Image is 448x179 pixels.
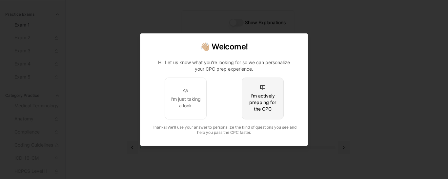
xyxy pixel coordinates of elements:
[247,93,278,112] div: I'm actively prepping for the CPC
[153,59,295,72] p: Hi! Let us know what you're looking for so we can personalize your CPC prep experience.
[165,78,207,119] button: I'm just taking a look
[242,78,284,119] button: I'm actively prepping for the CPC
[152,125,296,135] span: Thanks! We'll use your answer to personalize the kind of questions you see and help you pass the ...
[148,42,300,52] h2: 👋🏼 Welcome!
[170,96,201,109] div: I'm just taking a look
